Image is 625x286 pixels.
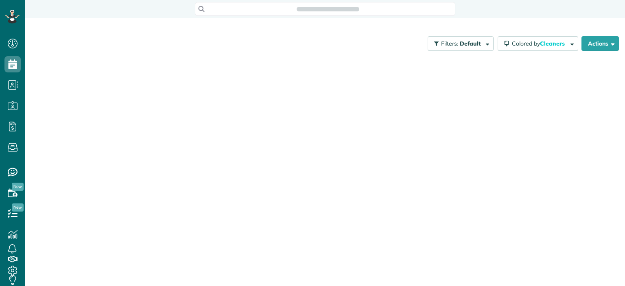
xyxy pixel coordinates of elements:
span: New [12,183,24,191]
button: Filters: Default [428,36,494,51]
a: Filters: Default [424,36,494,51]
button: Colored byCleaners [498,36,578,51]
span: New [12,203,24,212]
span: Colored by [512,40,568,47]
span: Cleaners [540,40,566,47]
span: Search ZenMaid… [305,5,351,13]
span: Default [460,40,481,47]
span: Filters: [441,40,458,47]
button: Actions [581,36,619,51]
